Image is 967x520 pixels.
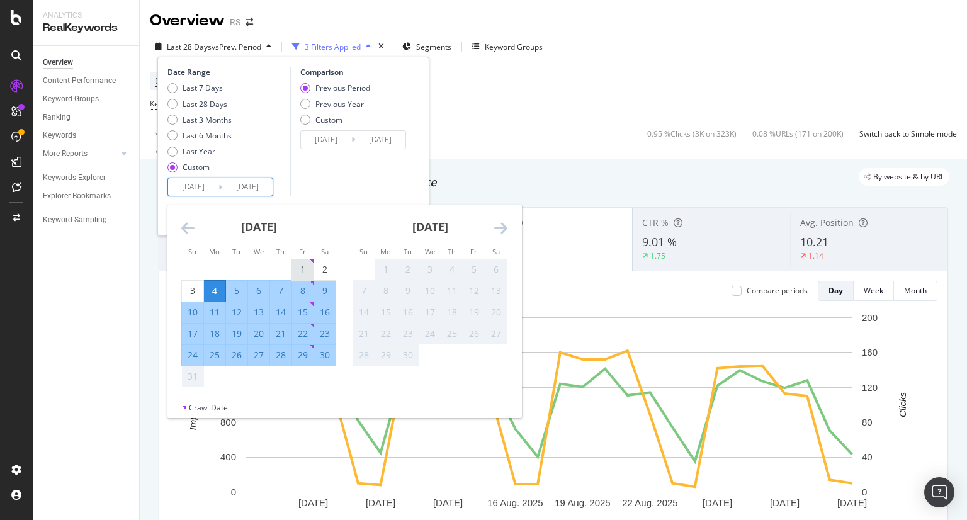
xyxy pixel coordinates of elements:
div: 5 [463,263,485,276]
td: Not available. Monday, September 22, 2025 [375,323,397,344]
div: 24 [419,327,441,340]
div: Last 3 Months [183,115,232,125]
td: Selected. Sunday, August 10, 2025 [182,302,204,323]
button: Keyword Groups [467,37,548,57]
div: Ranking [43,111,71,124]
text: 80 [862,417,873,427]
div: Crawl Date [189,402,228,413]
text: [DATE] [837,497,867,508]
td: Choose Friday, August 1, 2025 as your check-out date. It’s available. [292,259,314,280]
div: Keywords Explorer [43,171,106,184]
td: Not available. Saturday, September 6, 2025 [485,259,507,280]
div: Explorer Bookmarks [43,189,111,203]
button: Segments [397,37,456,57]
td: Not available. Tuesday, September 2, 2025 [397,259,419,280]
input: End Date [355,131,405,149]
div: Overview [43,56,73,69]
td: Selected. Saturday, August 23, 2025 [314,323,336,344]
text: 19 Aug. 2025 [555,497,610,508]
td: Selected. Thursday, August 21, 2025 [270,323,292,344]
td: Not available. Sunday, September 14, 2025 [353,302,375,323]
button: Week [854,281,894,301]
td: Not available. Saturday, September 20, 2025 [485,302,507,323]
td: Selected. Thursday, August 28, 2025 [270,344,292,366]
strong: [DATE] [412,219,448,234]
div: 0.95 % Clicks ( 3K on 323K ) [647,128,737,139]
div: 14 [353,306,375,319]
td: Selected. Tuesday, August 26, 2025 [226,344,248,366]
div: 16 [397,306,419,319]
a: Keyword Groups [43,93,130,106]
td: Not available. Sunday, September 28, 2025 [353,344,375,366]
small: Sa [492,247,500,256]
div: Keyword Groups [485,42,543,52]
span: CTR % [642,217,669,229]
td: Not available. Tuesday, September 23, 2025 [397,323,419,344]
div: Previous Year [300,99,370,110]
text: 0 [862,487,867,497]
div: 3 Filters Applied [305,42,361,52]
small: Th [448,247,456,256]
text: Clicks [897,392,908,417]
a: Explorer Bookmarks [43,189,130,203]
a: Ranking [43,111,130,124]
td: Selected. Thursday, August 7, 2025 [270,280,292,302]
text: 40 [862,451,873,462]
div: Move backward to switch to the previous month. [181,220,195,236]
div: 28 [270,349,291,361]
td: Selected. Monday, August 25, 2025 [204,344,226,366]
div: 6 [248,285,269,297]
div: 29 [375,349,397,361]
div: 27 [248,349,269,361]
td: Not available. Wednesday, September 3, 2025 [419,259,441,280]
span: Last 28 Days [167,42,212,52]
div: Last 6 Months [167,130,232,141]
div: 17 [182,327,203,340]
div: 1 [292,263,314,276]
div: 5 [226,285,247,297]
div: 9 [397,285,419,297]
div: 21 [270,327,291,340]
td: Choose Sunday, August 3, 2025 as your check-out date. It’s available. [182,280,204,302]
span: By website & by URL [873,173,944,181]
div: 23 [397,327,419,340]
div: 17 [419,306,441,319]
small: Fr [299,247,306,256]
div: 19 [226,327,247,340]
div: Open Intercom Messenger [924,477,954,507]
div: 14 [270,306,291,319]
div: 15 [375,306,397,319]
div: 4 [204,285,225,297]
span: vs Prev. Period [212,42,261,52]
td: Not available. Monday, September 29, 2025 [375,344,397,366]
td: Not available. Sunday, September 21, 2025 [353,323,375,344]
div: Switch back to Simple mode [859,128,957,139]
span: Segments [416,42,451,52]
button: 3 Filters Applied [287,37,376,57]
strong: [DATE] [241,219,277,234]
td: Selected. Thursday, August 14, 2025 [270,302,292,323]
div: 20 [248,327,269,340]
button: Last 28 DaysvsPrev. Period [150,37,276,57]
div: 24 [182,349,203,361]
small: Tu [404,247,412,256]
div: Last 7 Days [183,82,223,93]
text: 120 [862,382,878,393]
div: Last Year [183,146,215,157]
div: Previous Period [300,82,370,93]
td: Selected. Wednesday, August 6, 2025 [248,280,270,302]
td: Selected. Tuesday, August 5, 2025 [226,280,248,302]
small: Mo [209,247,220,256]
div: Keywords [43,129,76,142]
div: Calendar [167,205,521,402]
td: Not available. Friday, September 19, 2025 [463,302,485,323]
small: We [425,247,435,256]
div: Week [864,285,883,296]
div: Day [828,285,843,296]
div: 18 [204,327,225,340]
div: 10 [182,306,203,319]
td: Selected. Wednesday, August 13, 2025 [248,302,270,323]
div: 30 [397,349,419,361]
td: Selected. Wednesday, August 20, 2025 [248,323,270,344]
div: Overview [150,10,225,31]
